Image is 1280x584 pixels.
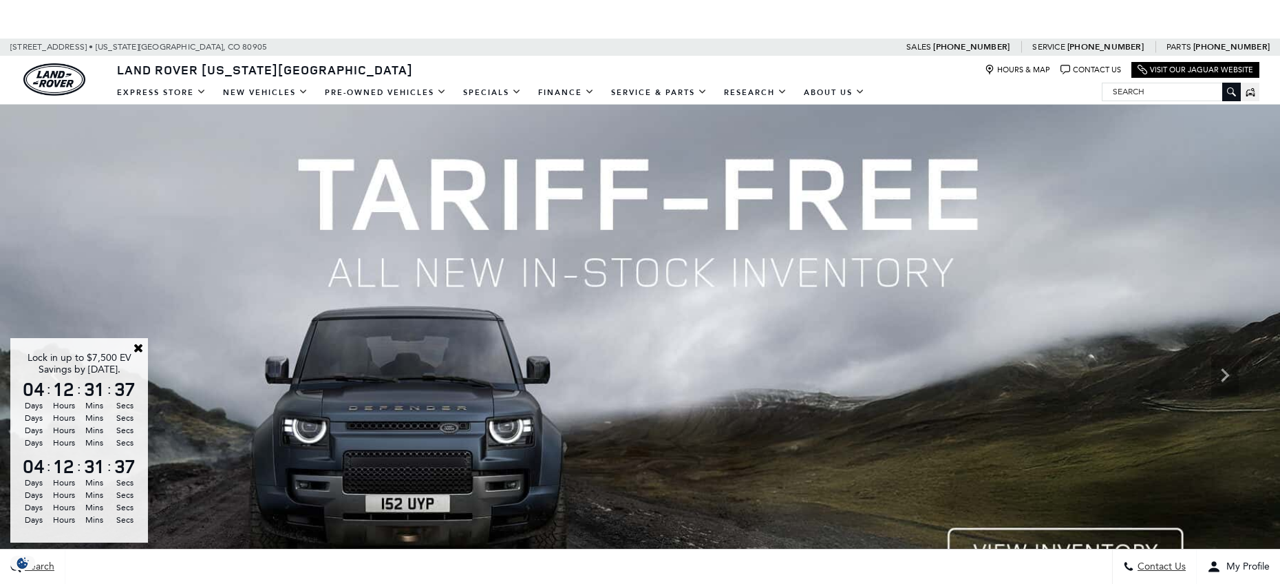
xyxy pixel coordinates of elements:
a: [STREET_ADDRESS] • [US_STATE][GEOGRAPHIC_DATA], CO 80905 [10,42,267,52]
span: Mins [81,399,107,412]
a: Hours & Map [985,65,1050,75]
img: Opt-Out Icon [7,556,39,570]
span: : [107,456,111,477]
span: Secs [111,489,138,501]
a: EXPRESS STORE [109,81,215,105]
a: Finance [530,81,603,105]
span: Days [21,437,47,449]
span: My Profile [1221,561,1270,573]
span: Hours [51,399,77,412]
a: land-rover [23,63,85,96]
span: : [47,379,51,399]
span: Days [21,514,47,526]
span: 37 [111,379,138,399]
img: Land Rover [23,63,85,96]
div: Next [1211,355,1239,396]
span: Hours [51,501,77,514]
section: Click to Open Cookie Consent Modal [7,556,39,570]
span: 31 [81,457,107,476]
span: 04 [21,457,47,476]
a: Visit Our Jaguar Website [1138,65,1253,75]
a: [PHONE_NUMBER] [933,41,1010,52]
span: Hours [51,424,77,437]
span: Mins [81,424,107,437]
span: Hours [51,477,77,489]
button: Open user profile menu [1197,550,1280,584]
span: 04 [21,379,47,399]
a: Service & Parts [603,81,716,105]
span: Days [21,477,47,489]
span: Secs [111,477,138,489]
a: Research [716,81,796,105]
span: Secs [111,412,138,424]
span: Secs [111,399,138,412]
span: Mins [81,514,107,526]
span: Parts [1166,42,1191,52]
span: Mins [81,477,107,489]
a: [PHONE_NUMBER] [1067,41,1144,52]
span: Hours [51,412,77,424]
span: Days [21,489,47,501]
span: CO [228,39,240,56]
span: Lock in up to $7,500 EV Savings by [DATE]. [28,352,131,375]
span: Hours [51,489,77,501]
span: Mins [81,501,107,514]
span: 12 [51,379,77,399]
span: Service [1032,42,1065,52]
span: : [77,379,81,399]
a: Land Rover [US_STATE][GEOGRAPHIC_DATA] [109,61,421,78]
span: Contact Us [1134,561,1186,573]
span: Secs [111,424,138,437]
span: 80905 [242,39,267,56]
a: About Us [796,81,873,105]
span: Mins [81,489,107,501]
span: [STREET_ADDRESS] • [10,39,94,56]
a: Pre-Owned Vehicles [317,81,455,105]
span: Secs [111,437,138,449]
span: Mins [81,412,107,424]
span: Hours [51,514,77,526]
a: Specials [455,81,530,105]
input: Search [1102,83,1240,100]
span: : [47,456,51,477]
span: [US_STATE][GEOGRAPHIC_DATA], [96,39,226,56]
a: [PHONE_NUMBER] [1193,41,1270,52]
span: Days [21,399,47,412]
span: Secs [111,501,138,514]
span: Hours [51,437,77,449]
span: 37 [111,457,138,476]
span: : [77,456,81,477]
a: New Vehicles [215,81,317,105]
nav: Main Navigation [109,81,873,105]
span: Land Rover [US_STATE][GEOGRAPHIC_DATA] [117,61,413,78]
span: Days [21,412,47,424]
span: Sales [906,42,931,52]
span: 31 [81,379,107,399]
a: Close [132,342,145,354]
span: 12 [51,457,77,476]
span: Days [21,501,47,514]
a: Contact Us [1060,65,1121,75]
span: Secs [111,514,138,526]
span: : [107,379,111,399]
span: Mins [81,437,107,449]
span: Days [21,424,47,437]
